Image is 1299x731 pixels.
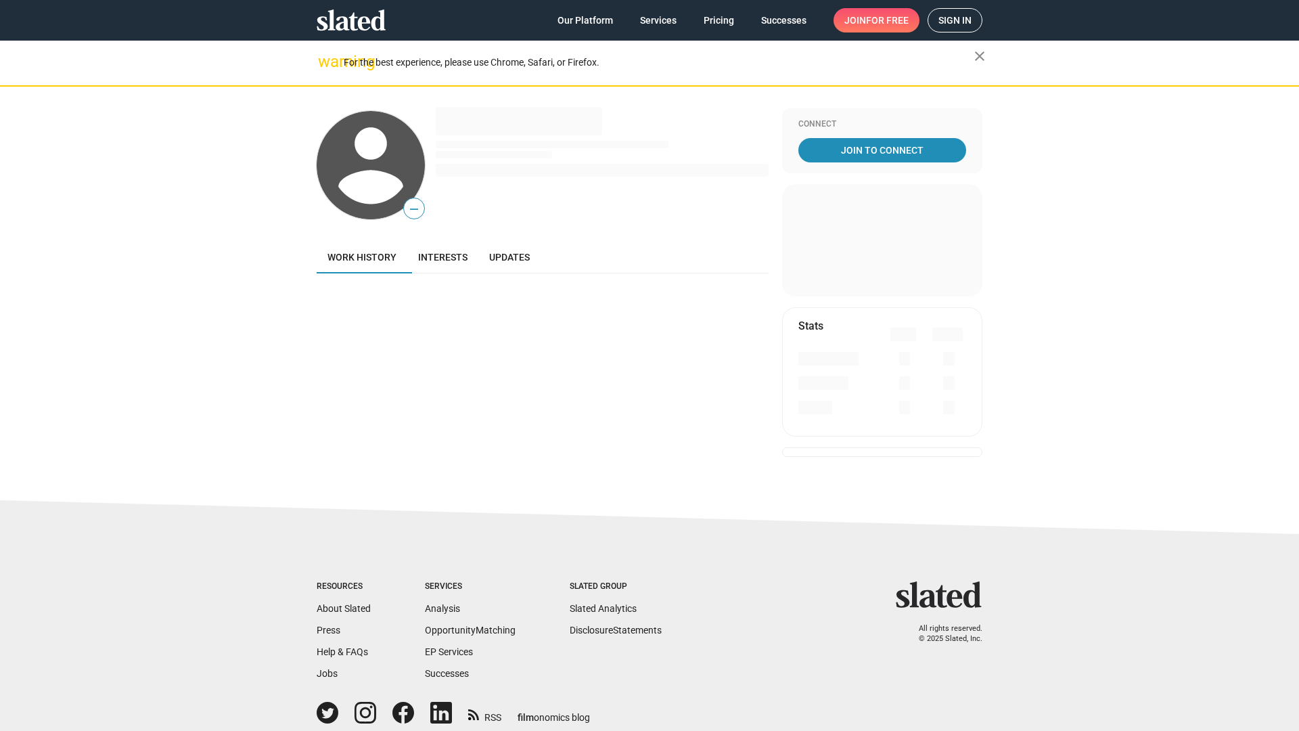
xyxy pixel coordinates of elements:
span: Successes [761,8,806,32]
span: Sign in [938,9,972,32]
a: About Slated [317,603,371,614]
a: Updates [478,241,541,273]
span: Services [640,8,677,32]
span: Join To Connect [801,138,963,162]
a: Help & FAQs [317,646,368,657]
a: Join To Connect [798,138,966,162]
a: Sign in [928,8,982,32]
a: Successes [750,8,817,32]
span: Pricing [704,8,734,32]
a: Analysis [425,603,460,614]
span: film [518,712,534,723]
span: Interests [418,252,468,263]
a: EP Services [425,646,473,657]
mat-card-title: Stats [798,319,823,333]
span: — [404,200,424,218]
a: Work history [317,241,407,273]
div: Resources [317,581,371,592]
span: Our Platform [557,8,613,32]
span: Join [844,8,909,32]
a: Press [317,625,340,636]
mat-icon: close [972,48,988,64]
a: Jobs [317,668,338,679]
a: Successes [425,668,469,679]
a: Pricing [693,8,745,32]
p: All rights reserved. © 2025 Slated, Inc. [905,624,982,644]
mat-icon: warning [318,53,334,70]
div: Services [425,581,516,592]
a: Our Platform [547,8,624,32]
span: Updates [489,252,530,263]
div: For the best experience, please use Chrome, Safari, or Firefox. [344,53,974,72]
a: Services [629,8,687,32]
a: Slated Analytics [570,603,637,614]
a: RSS [468,703,501,724]
span: for free [866,8,909,32]
span: Work history [327,252,396,263]
a: OpportunityMatching [425,625,516,636]
div: Connect [798,119,966,130]
a: Joinfor free [834,8,919,32]
a: filmonomics blog [518,701,590,724]
div: Slated Group [570,581,662,592]
a: Interests [407,241,478,273]
a: DisclosureStatements [570,625,662,636]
